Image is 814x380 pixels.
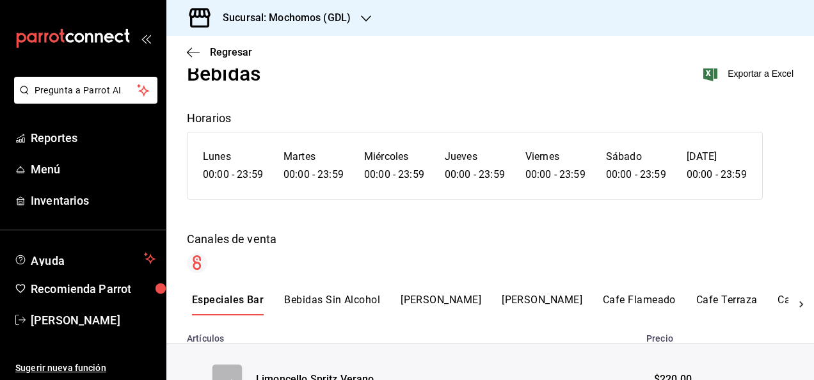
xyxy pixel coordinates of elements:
h6: Martes [283,148,344,166]
h6: [DATE] [687,148,747,166]
button: Regresar [187,46,252,58]
button: Cafe Flameado [603,294,676,315]
div: Canales de venta [187,230,794,248]
h3: Sucursal: Mochomos (GDL) [212,10,351,26]
button: Cafe Terraza [696,294,758,315]
h6: Lunes [203,148,263,166]
button: open_drawer_menu [141,33,151,44]
span: Ayuda [31,251,139,266]
div: Bebidas [187,58,261,89]
h6: 00:00 - 23:59 [283,166,344,184]
h6: Miércoles [364,148,424,166]
h6: 00:00 - 23:59 [364,166,424,184]
span: Menú [31,161,156,178]
div: Horarios [187,109,794,127]
th: Precio [639,326,814,344]
h6: Sábado [606,148,666,166]
h6: 00:00 - 23:59 [445,166,505,184]
button: [PERSON_NAME] [401,294,481,315]
h6: Jueves [445,148,505,166]
button: Pregunta a Parrot AI [14,77,157,104]
a: Pregunta a Parrot AI [9,93,157,106]
button: Bebidas Sin Alcohol [284,294,380,315]
h6: 00:00 - 23:59 [687,166,747,184]
span: Sugerir nueva función [15,361,156,375]
span: Regresar [210,46,252,58]
span: Pregunta a Parrot AI [35,84,138,97]
button: [PERSON_NAME] [502,294,582,315]
span: Reportes [31,129,156,146]
button: Exportar a Excel [706,66,794,81]
button: Especiales Bar [192,294,264,315]
h6: Viernes [525,148,586,166]
th: Artículos [166,326,639,344]
h6: 00:00 - 23:59 [606,166,666,184]
h6: 00:00 - 23:59 [203,166,263,184]
span: [PERSON_NAME] [31,312,156,329]
div: scrollable menu categories [192,294,788,315]
span: Recomienda Parrot [31,280,156,297]
span: Inventarios [31,192,156,209]
h6: 00:00 - 23:59 [525,166,586,184]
